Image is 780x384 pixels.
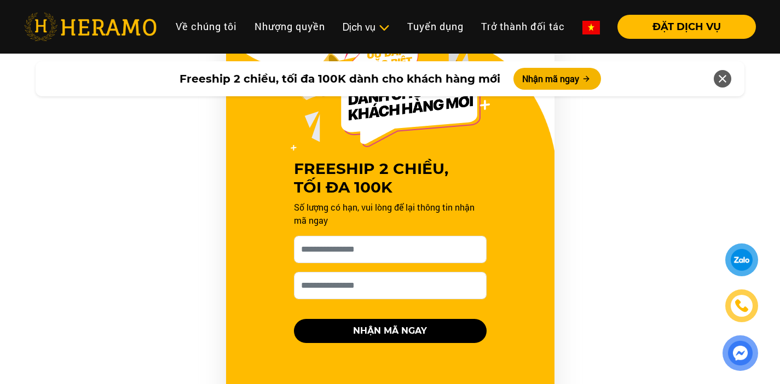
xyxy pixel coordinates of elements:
[582,21,600,34] img: vn-flag.png
[734,298,749,313] img: phone-icon
[180,71,500,87] span: Freeship 2 chiều, tối đa 100K dành cho khách hàng mới
[609,22,756,32] a: ĐẶT DỊCH VỤ
[617,15,756,39] button: ĐẶT DỊCH VỤ
[727,291,756,321] a: phone-icon
[24,13,157,41] img: heramo-logo.png
[513,68,601,90] button: Nhận mã ngay
[246,15,334,38] a: Nhượng quyền
[398,15,472,38] a: Tuyển dụng
[343,20,390,34] div: Dịch vụ
[167,15,246,38] a: Về chúng tôi
[472,15,574,38] a: Trở thành đối tác
[294,160,487,196] h3: FREESHIP 2 CHIỀU, TỐI ĐA 100K
[294,319,487,343] button: NHẬN MÃ NGAY
[294,201,487,227] p: Số lượng có hạn, vui lòng để lại thông tin nhận mã ngay
[378,22,390,33] img: subToggleIcon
